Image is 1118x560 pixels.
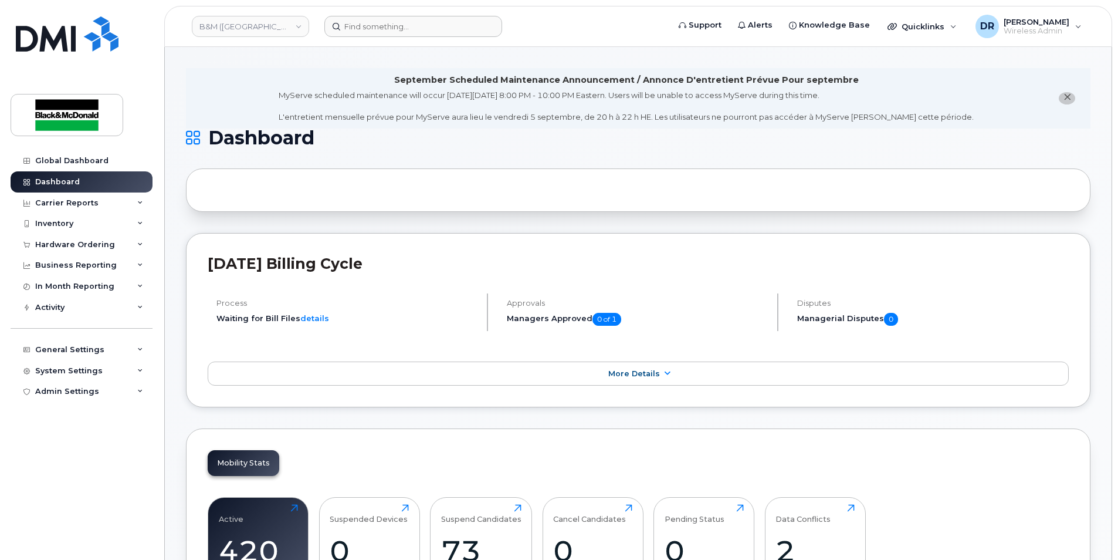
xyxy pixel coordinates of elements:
li: Waiting for Bill Files [216,313,477,324]
div: Cancel Candidates [553,504,626,524]
span: 0 [884,313,898,326]
div: Active [219,504,243,524]
span: Dashboard [208,129,314,147]
div: Suspended Devices [330,504,408,524]
h5: Managers Approved [507,313,767,326]
div: September Scheduled Maintenance Announcement / Annonce D'entretient Prévue Pour septembre [394,74,859,86]
h4: Disputes [797,299,1069,308]
div: MyServe scheduled maintenance will occur [DATE][DATE] 8:00 PM - 10:00 PM Eastern. Users will be u... [279,90,974,123]
button: close notification [1059,92,1075,104]
h4: Process [216,299,477,308]
span: 0 of 1 [592,313,621,326]
h4: Approvals [507,299,767,308]
span: More Details [608,369,660,378]
div: Suspend Candidates [441,504,521,524]
div: Pending Status [665,504,724,524]
a: details [300,313,329,323]
div: Data Conflicts [775,504,831,524]
h5: Managerial Disputes [797,313,1069,326]
h2: [DATE] Billing Cycle [208,255,1069,272]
